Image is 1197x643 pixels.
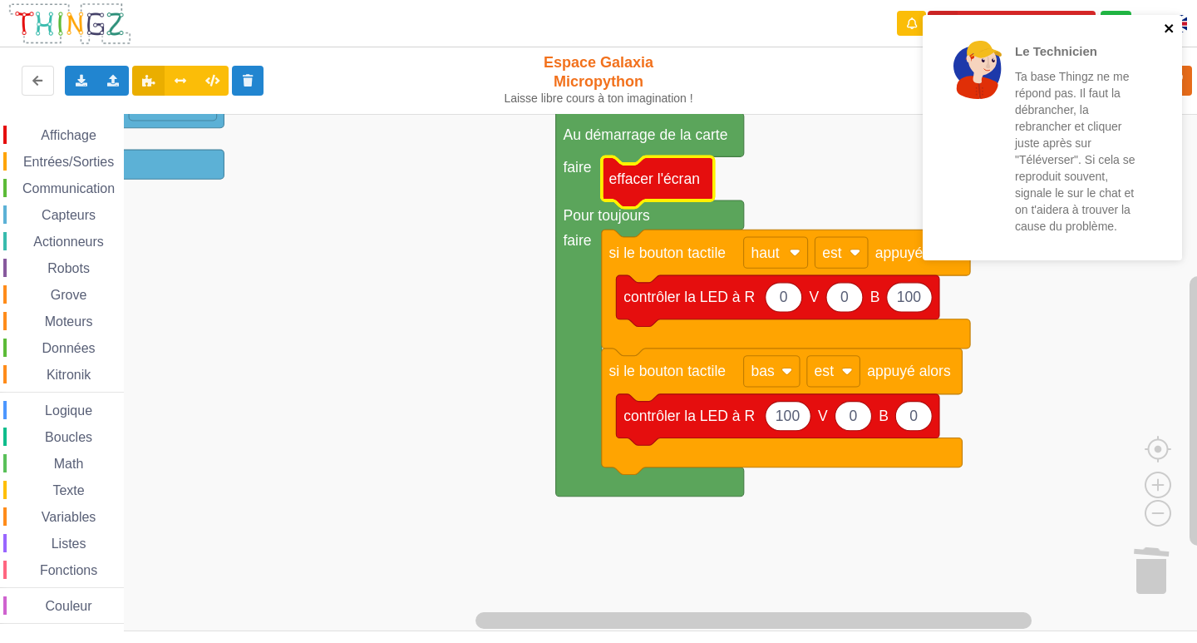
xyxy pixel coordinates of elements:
span: Données [40,341,98,355]
span: Moteurs [42,314,96,329]
text: 100 [897,289,922,305]
span: Listes [49,537,89,551]
span: Math [52,457,86,471]
p: Le Technicien [1015,42,1145,60]
span: Capteurs [39,208,98,222]
text: 0 [909,408,918,424]
text: est [822,245,842,261]
text: si le bouton tactile [609,245,726,261]
text: V [818,408,828,424]
span: Fonctions [37,563,100,577]
span: Entrées/Sorties [21,155,116,169]
text: Au démarrage de la carte [563,126,727,143]
text: V [809,289,819,305]
span: Variables [39,510,99,524]
text: faire [563,160,591,176]
text: appuyé alors [875,245,959,261]
text: 100 [776,408,800,424]
text: 0 [840,289,849,305]
div: Espace Galaxia Micropython [497,53,701,106]
span: Logique [42,403,95,418]
span: Kitronik [44,368,93,382]
text: 0 [780,289,788,305]
button: Appairer une carte [928,11,1096,37]
span: Robots [45,261,92,275]
text: faire [563,232,591,249]
text: haut [751,245,779,261]
span: Grove [48,288,90,302]
text: effacer l'écran [609,171,700,187]
span: Affichage [38,128,98,142]
button: close [1164,22,1175,37]
img: thingz_logo.png [7,2,132,46]
p: Ta base Thingz ne me répond pas. Il faut la débrancher, la rebrancher et cliquer juste après sur ... [1015,68,1145,235]
text: B [870,289,880,305]
span: Boucles [42,430,95,444]
text: contrôler la LED à R [623,408,755,424]
text: B [879,408,889,424]
span: Actionneurs [31,235,106,249]
text: appuyé alors [867,363,951,379]
text: est [815,363,835,379]
text: contrôler la LED à R [623,289,755,305]
text: 0 [849,408,857,424]
span: Texte [50,483,86,497]
text: si le bouton tactile [609,363,726,379]
div: Laisse libre cours à ton imagination ! [497,92,701,106]
span: Couleur [43,599,95,613]
span: Communication [20,181,117,195]
text: Pour toujours [563,207,650,224]
text: bas [751,363,775,379]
